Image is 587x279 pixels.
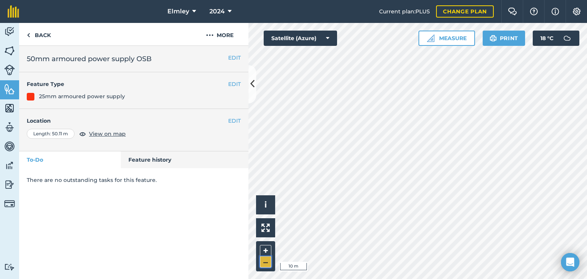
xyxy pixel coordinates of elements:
[89,130,126,138] span: View on map
[260,256,271,268] button: –
[4,102,15,114] img: svg+xml;base64,PHN2ZyB4bWxucz0iaHR0cDovL3d3dy53My5vcmcvMjAwMC9zdmciIHdpZHRoPSI1NiIgaGVpZ2h0PSI2MC...
[533,31,579,46] button: 18 °C
[561,253,579,271] div: Open Intercom Messenger
[379,7,430,16] span: Current plan : PLUS
[418,31,475,46] button: Measure
[4,83,15,95] img: svg+xml;base64,PHN2ZyB4bWxucz0iaHR0cDovL3d3dy53My5vcmcvMjAwMC9zdmciIHdpZHRoPSI1NiIgaGVpZ2h0PSI2MC...
[4,198,15,209] img: svg+xml;base64,PD94bWwgdmVyc2lvbj0iMS4wIiBlbmNvZGluZz0idXRmLTgiPz4KPCEtLSBHZW5lcmF0b3I6IEFkb2JlIE...
[27,80,228,88] h4: Feature Type
[4,65,15,75] img: svg+xml;base64,PD94bWwgdmVyc2lvbj0iMS4wIiBlbmNvZGluZz0idXRmLTgiPz4KPCEtLSBHZW5lcmF0b3I6IEFkb2JlIE...
[572,8,581,15] img: A cog icon
[19,151,121,168] a: To-Do
[27,54,241,64] h2: 50mm armoured power supply OSB
[191,23,248,45] button: More
[4,26,15,37] img: svg+xml;base64,PD94bWwgdmVyc2lvbj0iMS4wIiBlbmNvZGluZz0idXRmLTgiPz4KPCEtLSBHZW5lcmF0b3I6IEFkb2JlIE...
[121,151,249,168] a: Feature history
[4,122,15,133] img: svg+xml;base64,PD94bWwgdmVyc2lvbj0iMS4wIiBlbmNvZGluZz0idXRmLTgiPz4KPCEtLSBHZW5lcmF0b3I6IEFkb2JlIE...
[4,141,15,152] img: svg+xml;base64,PD94bWwgdmVyc2lvbj0iMS4wIiBlbmNvZGluZz0idXRmLTgiPz4KPCEtLSBHZW5lcmF0b3I6IEFkb2JlIE...
[8,5,19,18] img: fieldmargin Logo
[427,34,435,42] img: Ruler icon
[559,31,575,46] img: svg+xml;base64,PD94bWwgdmVyc2lvbj0iMS4wIiBlbmNvZGluZz0idXRmLTgiPz4KPCEtLSBHZW5lcmF0b3I6IEFkb2JlIE...
[4,263,15,271] img: svg+xml;base64,PD94bWwgdmVyc2lvbj0iMS4wIiBlbmNvZGluZz0idXRmLTgiPz4KPCEtLSBHZW5lcmF0b3I6IEFkb2JlIE...
[39,92,125,101] div: 25mm armoured power supply
[4,179,15,190] img: svg+xml;base64,PD94bWwgdmVyc2lvbj0iMS4wIiBlbmNvZGluZz0idXRmLTgiPz4KPCEtLSBHZW5lcmF0b3I6IEFkb2JlIE...
[529,8,538,15] img: A question mark icon
[490,34,497,43] img: svg+xml;base64,PHN2ZyB4bWxucz0iaHR0cDovL3d3dy53My5vcmcvMjAwMC9zdmciIHdpZHRoPSIxOSIgaGVpZ2h0PSIyNC...
[508,8,517,15] img: Two speech bubbles overlapping with the left bubble in the forefront
[79,129,126,138] button: View on map
[79,129,86,138] img: svg+xml;base64,PHN2ZyB4bWxucz0iaHR0cDovL3d3dy53My5vcmcvMjAwMC9zdmciIHdpZHRoPSIxOCIgaGVpZ2h0PSIyNC...
[27,176,241,184] p: There are no outstanding tasks for this feature.
[256,195,275,214] button: i
[228,54,241,62] button: EDIT
[4,45,15,57] img: svg+xml;base64,PHN2ZyB4bWxucz0iaHR0cDovL3d3dy53My5vcmcvMjAwMC9zdmciIHdpZHRoPSI1NiIgaGVpZ2h0PSI2MC...
[27,129,75,139] div: Length : 50.11 m
[4,160,15,171] img: svg+xml;base64,PD94bWwgdmVyc2lvbj0iMS4wIiBlbmNvZGluZz0idXRmLTgiPz4KPCEtLSBHZW5lcmF0b3I6IEFkb2JlIE...
[551,7,559,16] img: svg+xml;base64,PHN2ZyB4bWxucz0iaHR0cDovL3d3dy53My5vcmcvMjAwMC9zdmciIHdpZHRoPSIxNyIgaGVpZ2h0PSIxNy...
[261,224,270,232] img: Four arrows, one pointing top left, one top right, one bottom right and the last bottom left
[264,31,337,46] button: Satellite (Azure)
[206,31,214,40] img: svg+xml;base64,PHN2ZyB4bWxucz0iaHR0cDovL3d3dy53My5vcmcvMjAwMC9zdmciIHdpZHRoPSIyMCIgaGVpZ2h0PSIyNC...
[483,31,525,46] button: Print
[167,7,189,16] span: Elmley
[209,7,225,16] span: 2024
[19,23,58,45] a: Back
[27,31,30,40] img: svg+xml;base64,PHN2ZyB4bWxucz0iaHR0cDovL3d3dy53My5vcmcvMjAwMC9zdmciIHdpZHRoPSI5IiBoZWlnaHQ9IjI0Ii...
[264,200,267,209] span: i
[436,5,494,18] a: Change plan
[540,31,553,46] span: 18 ° C
[27,117,241,125] h4: Location
[228,80,241,88] button: EDIT
[260,245,271,256] button: +
[228,117,241,125] button: EDIT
